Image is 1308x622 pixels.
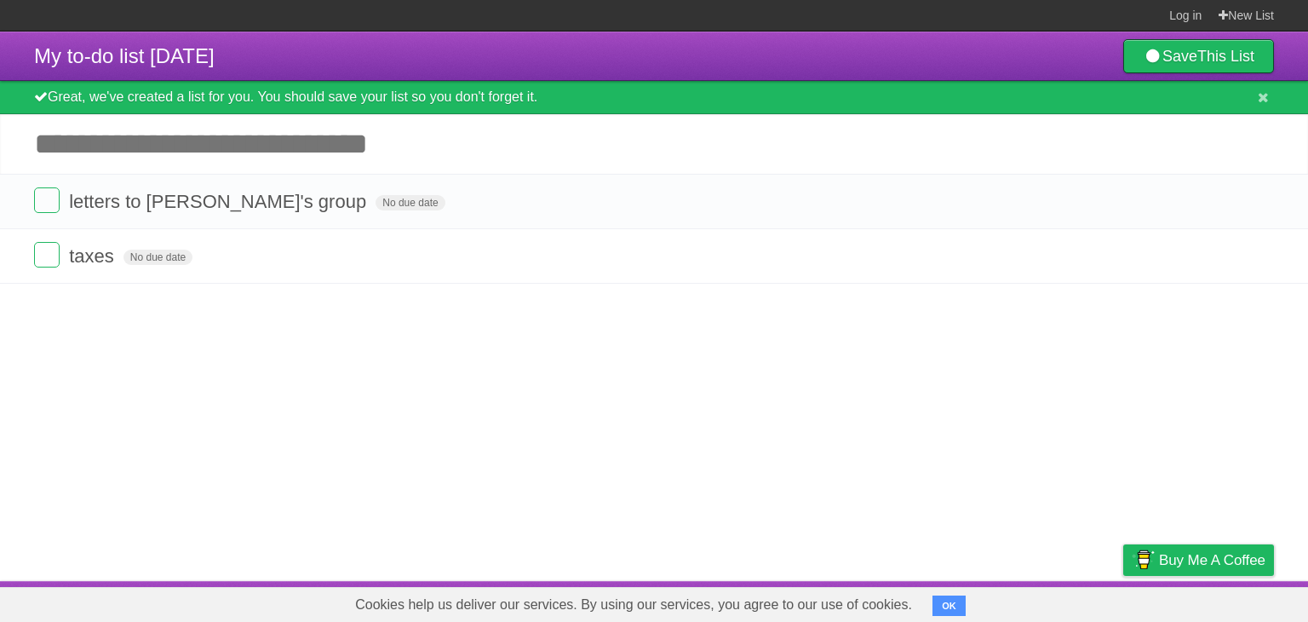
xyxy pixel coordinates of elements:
label: Done [34,242,60,268]
a: Developers [953,585,1022,618]
a: Terms [1043,585,1081,618]
img: Buy me a coffee [1132,545,1155,574]
span: taxes [69,245,118,267]
a: About [897,585,932,618]
span: letters to [PERSON_NAME]'s group [69,191,370,212]
label: Done [34,187,60,213]
span: No due date [376,195,445,210]
span: No due date [123,250,192,265]
a: Privacy [1101,585,1145,618]
a: SaveThis List [1123,39,1274,73]
a: Suggest a feature [1167,585,1274,618]
span: Buy me a coffee [1159,545,1265,575]
span: Cookies help us deliver our services. By using our services, you agree to our use of cookies. [338,588,929,622]
a: Buy me a coffee [1123,544,1274,576]
span: My to-do list [DATE] [34,44,215,67]
button: OK [932,596,966,616]
b: This List [1197,48,1254,65]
